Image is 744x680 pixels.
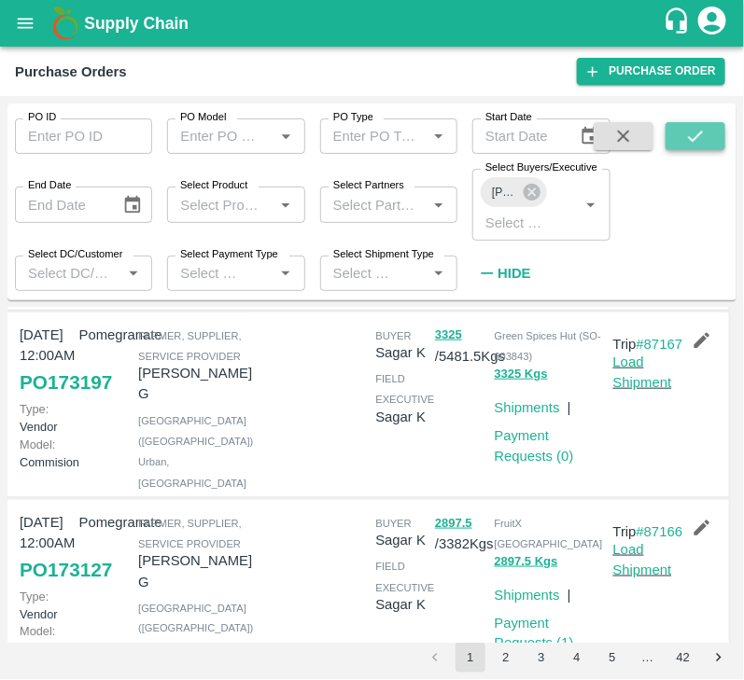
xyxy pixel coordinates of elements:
[138,330,242,362] span: Farmer, Supplier, Service Provider
[84,10,663,36] a: Supply Chain
[333,110,373,125] label: PO Type
[326,192,421,216] input: Select Partners
[28,178,71,193] label: End Date
[20,366,112,399] a: PO173197
[84,14,189,33] b: Supply Chain
[274,124,298,148] button: Open
[485,160,597,175] label: Select Buyers/Executive
[633,649,663,667] div: …
[456,643,485,673] button: page 1
[481,177,546,207] div: [PERSON_NAME]
[472,257,536,289] button: Hide
[613,521,683,542] p: Trip
[495,428,574,464] a: Payment Requests (0)
[333,178,404,193] label: Select Partners
[20,553,112,587] a: PO173127
[21,261,116,285] input: Select DC/Customer
[138,550,252,592] p: [PERSON_NAME] G
[138,415,253,489] span: [GEOGRAPHIC_DATA] ([GEOGRAPHIC_DATA]) Urban , [GEOGRAPHIC_DATA]
[668,643,698,673] button: Go to page 42
[597,643,627,673] button: Go to page 5
[495,364,548,385] button: 3325 Kgs
[498,266,530,281] strong: Hide
[79,512,132,533] p: Pomegranate
[435,513,472,534] button: 2897.5
[435,325,487,368] p: / 5481.5 Kgs
[20,623,72,659] p: Commision
[20,402,49,416] span: Type:
[560,577,571,605] div: |
[472,118,565,154] input: Start Date
[375,594,434,615] p: Sagar K
[47,5,84,42] img: logo
[495,330,601,362] span: Green Spices Hut (SO-603843)
[663,7,695,40] div: customer-support
[572,118,608,154] button: Choose date
[613,334,683,354] p: Trip
[375,342,428,363] p: Sagar K
[20,625,55,639] span: Model:
[138,518,242,549] span: Farmer, Supplier, Service Provider
[15,118,152,154] input: Enter PO ID
[481,183,526,202] span: [PERSON_NAME]
[637,337,683,352] a: #87167
[562,643,592,673] button: Go to page 4
[4,2,47,45] button: open drawer
[495,616,574,651] a: Payment Requests (1)
[138,603,253,676] span: [GEOGRAPHIC_DATA] ([GEOGRAPHIC_DATA]) Urban , [GEOGRAPHIC_DATA]
[15,187,107,222] input: End Date
[375,518,411,529] span: buyer
[121,261,146,285] button: Open
[333,247,434,262] label: Select Shipment Type
[20,437,55,451] span: Model:
[427,193,451,217] button: Open
[115,187,150,223] button: Choose date
[579,193,603,217] button: Open
[20,400,72,436] p: Vendor
[326,261,397,285] input: Select Shipment Type
[427,261,451,285] button: Open
[495,588,560,603] a: Shipments
[173,124,268,148] input: Enter PO Model
[180,178,247,193] label: Select Product
[491,643,521,673] button: Go to page 2
[485,110,532,125] label: Start Date
[79,325,132,345] p: Pomegranate
[495,400,560,415] a: Shipments
[495,551,558,573] button: 2897.5 Kgs
[435,325,462,346] button: 3325
[20,512,72,554] p: [DATE] 12:00AM
[478,210,549,234] input: Select Buyers/Executive
[704,643,734,673] button: Go to next page
[138,363,252,405] p: [PERSON_NAME] G
[173,192,268,216] input: Select Product
[577,58,725,85] a: Purchase Order
[180,110,227,125] label: PO Model
[495,518,603,549] span: FruitX [GEOGRAPHIC_DATA]
[20,588,72,623] p: Vendor
[375,561,434,592] span: field executive
[637,524,683,539] a: #87166
[274,261,298,285] button: Open
[28,110,56,125] label: PO ID
[526,643,556,673] button: Go to page 3
[15,60,127,84] div: Purchase Orders
[20,590,49,604] span: Type:
[375,407,434,427] p: Sagar K
[173,261,244,285] input: Select Payment Type
[375,373,434,405] span: field executive
[375,330,411,341] span: buyer
[427,124,451,148] button: Open
[560,390,571,418] div: |
[326,124,421,148] input: Enter PO Type
[695,4,729,43] div: account of current user
[613,354,672,390] a: Load Shipment
[274,193,298,217] button: Open
[375,530,428,550] p: Sagar K
[435,512,487,555] p: / 3382 Kgs
[180,247,278,262] label: Select Payment Type
[417,643,737,673] nav: pagination navigation
[613,542,672,577] a: Load Shipment
[20,436,72,471] p: Commision
[20,325,72,367] p: [DATE] 12:00AM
